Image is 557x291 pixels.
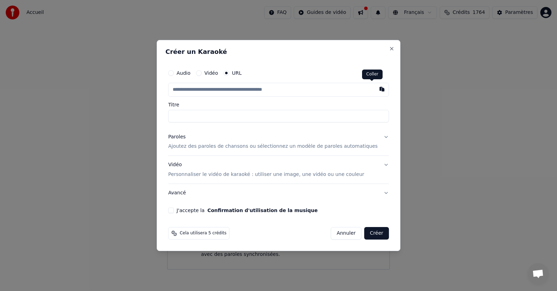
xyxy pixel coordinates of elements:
button: VidéoPersonnaliser le vidéo de karaoké : utiliser une image, une vidéo ou une couleur [168,156,389,184]
button: ParolesAjoutez des paroles de chansons ou sélectionnez un modèle de paroles automatiques [168,128,389,156]
label: J'accepte la [176,208,317,213]
p: Personnaliser le vidéo de karaoké : utiliser une image, une vidéo ou une couleur [168,171,364,178]
div: Paroles [168,134,186,140]
button: Annuler [331,227,361,240]
h2: Créer un Karaoké [165,49,392,55]
button: J'accepte la [207,208,318,213]
button: Créer [364,227,389,240]
p: Ajoutez des paroles de chansons ou sélectionnez un modèle de paroles automatiques [168,143,378,150]
label: Vidéo [204,71,218,75]
label: Titre [168,102,389,107]
label: Audio [176,71,190,75]
div: Coller [362,70,383,79]
label: URL [232,71,242,75]
div: Vidéo [168,162,364,178]
button: Avancé [168,184,389,202]
span: Cela utilisera 5 crédits [180,231,226,236]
